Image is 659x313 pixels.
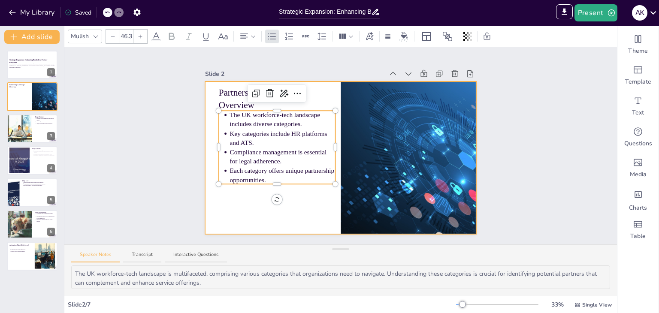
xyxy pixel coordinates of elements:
[442,31,453,42] span: Position
[230,111,335,129] p: The UK workforce-tech landscape includes diverse categories.
[7,51,57,79] div: 1
[32,147,55,150] p: Why Them?
[36,121,55,123] p: They offer an all-in-one HR solution.
[24,183,55,185] p: Compliance solutions enhance service delivery.
[617,60,659,91] div: Add ready made slides
[230,129,335,147] p: Key categories include HR platforms and ATS.
[11,247,32,249] p: Approach with a detailed proposal.
[36,117,55,120] p: Personio is a leading HR platform for SMEs.
[47,196,55,204] div: 5
[630,232,646,241] span: Table
[547,300,568,309] div: 33 %
[556,4,573,21] span: Export to PowerPoint
[165,251,227,263] button: Interactive Questions
[22,179,55,182] p: Why Us?
[9,59,47,63] strong: Strategic Expansion: Enhancing Borderless' Partner Ecosystem
[47,68,55,76] div: 1
[420,30,433,43] div: Layout
[630,170,647,179] span: Media
[123,251,161,263] button: Transcript
[7,146,57,175] div: 4
[336,30,356,43] div: Column Count
[632,5,647,21] div: A K
[47,164,55,172] div: 4
[629,204,647,212] span: Charts
[36,123,55,126] p: Their focus aligns with Borderless' target market.
[9,83,30,88] p: Partnership Landscape Overview
[35,211,55,214] p: Joint Proposition
[36,216,55,219] p: Unique value proposition differentiates from competitors.
[69,30,91,42] div: Mulish
[582,301,612,309] span: Single View
[218,86,327,111] p: Partnership Landscape Overview
[65,8,91,17] div: Saved
[7,114,57,143] div: 3
[230,147,335,166] p: Compliance management is essential for legal adherence.
[47,260,55,268] div: 7
[279,6,371,18] input: Insert title
[71,265,610,289] textarea: The UK workforce-tech landscape is multifaceted, comprising various categories that organizations...
[617,214,659,245] div: Add a table
[363,30,376,43] div: Text effects
[9,244,32,247] p: Activation Plan (High Level)
[632,108,644,117] span: Text
[47,100,55,108] div: 2
[71,251,120,263] button: Speaker Notes
[617,153,659,184] div: Add images, graphics, shapes or video
[24,181,55,183] p: Borderless provides immigration expertise.
[34,155,55,157] p: Seamless integration enhances collaboration.
[205,69,384,78] div: Slide 2
[6,6,58,19] button: My Library
[574,4,617,21] button: Present
[7,210,57,238] div: 6
[625,78,651,86] span: Template
[632,4,647,21] button: A K
[230,166,335,185] p: Each category offers unique partnership opportunities.
[11,250,32,252] p: Identify early success metrics.
[34,153,55,155] p: Strong brand credibility enhances trust.
[4,30,60,44] button: Add slide
[617,122,659,153] div: Get real-time input from your audience
[35,116,55,118] p: Target Partner
[34,150,55,153] p: Personio has significant reach in the SME sector.
[617,184,659,214] div: Add charts and graphs
[617,91,659,122] div: Add text boxes
[624,139,652,148] span: Questions
[68,300,456,309] div: Slide 2 / 7
[628,47,648,55] span: Theme
[11,249,32,251] p: Onboard their team effectively.
[47,228,55,236] div: 6
[383,30,393,43] div: Border settings
[7,242,57,270] div: 7
[7,178,57,207] div: 5
[47,132,55,140] div: 3
[9,63,55,68] p: This presentation explores the strategic expansion of Borderless' partner ecosystem within the UK...
[7,82,57,111] div: 2
[398,32,411,41] div: Background color
[617,29,659,60] div: Change the overall theme
[36,213,55,216] p: Combined HR solutions streamline operations.
[36,219,55,222] p: Enhanced client satisfaction drives growth.
[24,184,55,186] p: Tailored support for international hiring.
